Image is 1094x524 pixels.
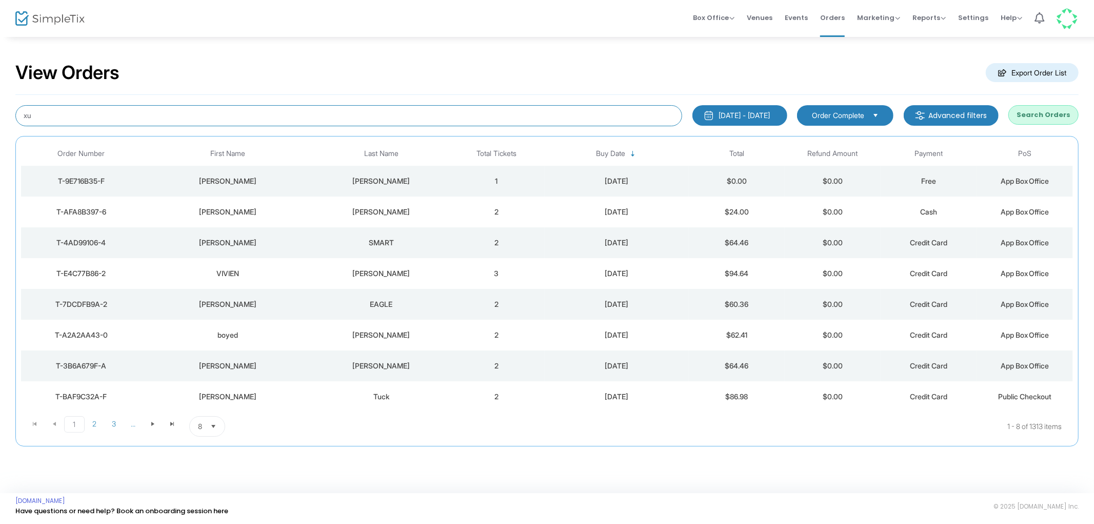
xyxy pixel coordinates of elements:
div: T-E4C77B86-2 [24,268,138,279]
div: T-AFA8B397-6 [24,207,138,217]
button: Select [206,417,221,436]
td: 2 [448,197,544,227]
td: $86.98 [689,381,785,412]
div: T-A2A2AA43-0 [24,330,138,340]
m-button: Advanced filters [904,105,999,126]
div: SMART [316,238,446,248]
h2: View Orders [15,62,120,84]
td: $62.41 [689,320,785,351]
div: JAMES [316,268,446,279]
td: $0.00 [785,351,881,381]
span: Free [921,177,936,185]
button: [DATE] - [DATE] [692,105,787,126]
td: $64.46 [689,351,785,381]
div: 8/24/2025 [547,361,686,371]
th: Refund Amount [785,142,881,166]
button: Select [868,110,883,121]
span: Payment [914,149,943,158]
div: T-BAF9C32A-F [24,392,138,402]
kendo-pager-info: 1 - 8 of 1313 items [327,416,1062,437]
div: Turner [316,176,446,186]
td: 2 [448,320,544,351]
div: 8/24/2025 [547,330,686,340]
img: monthly [704,110,714,121]
a: Have questions or need help? Book an onboarding session here [15,506,228,516]
span: 8 [198,421,202,432]
span: Credit Card [910,361,947,370]
span: App Box Office [1001,238,1049,247]
td: $0.00 [785,381,881,412]
div: T-4AD99106-4 [24,238,138,248]
td: $60.36 [689,289,785,320]
span: App Box Office [1001,361,1049,370]
a: [DOMAIN_NAME] [15,497,65,505]
td: $0.00 [785,166,881,197]
span: Credit Card [910,238,947,247]
th: Total [689,142,785,166]
span: Venues [747,5,772,31]
div: ANDREW G [144,238,311,248]
td: 2 [448,351,544,381]
span: Credit Card [910,331,947,339]
div: john [144,207,311,217]
span: Page 4 [124,416,143,432]
span: Box Office [693,13,734,23]
div: CONOVER [316,361,446,371]
div: EAGLE [316,299,446,309]
div: Julia [144,176,311,186]
div: [DATE] - [DATE] [719,110,770,121]
div: 8/24/2025 [547,238,686,248]
div: Tuck [316,392,446,402]
input: Search by name, email, phone, order number, ip address, or last 4 digits of card [15,105,682,126]
span: Credit Card [910,269,947,278]
div: HENRY S [144,361,311,371]
td: $64.46 [689,227,785,258]
span: Settings [958,5,988,31]
span: Credit Card [910,392,947,401]
div: 8/24/2025 [547,207,686,217]
span: Orders [820,5,845,31]
span: Marketing [857,13,900,23]
span: Page 1 [64,416,85,433]
span: Sortable [629,150,637,158]
div: T-9E716B35-F [24,176,138,186]
th: Total Tickets [448,142,544,166]
td: $0.00 [785,320,881,351]
div: boyed [144,330,311,340]
div: 8/24/2025 [547,268,686,279]
td: 1 [448,166,544,197]
td: 3 [448,258,544,289]
span: Go to the next page [143,416,163,432]
span: Page 3 [104,416,124,432]
span: Order Number [57,149,105,158]
span: App Box Office [1001,207,1049,216]
div: Data table [21,142,1073,412]
span: Order Complete [812,110,864,121]
span: App Box Office [1001,269,1049,278]
div: 8/24/2025 [547,299,686,309]
div: T-7DCDFB9A-2 [24,299,138,309]
div: James [144,392,311,402]
td: 2 [448,289,544,320]
span: Help [1001,13,1022,23]
td: $0.00 [689,166,785,197]
div: T-3B6A679F-A [24,361,138,371]
div: 8/24/2025 [547,392,686,402]
td: 2 [448,227,544,258]
div: VIVIEN [144,268,311,279]
span: Page 2 [85,416,104,432]
span: Buy Date [596,149,625,158]
td: $94.64 [689,258,785,289]
span: Credit Card [910,300,947,308]
td: $0.00 [785,227,881,258]
td: $0.00 [785,289,881,320]
span: Go to the last page [168,420,176,428]
span: PoS [1018,149,1031,158]
td: $0.00 [785,197,881,227]
div: PHILIP KEITH [144,299,311,309]
span: App Box Office [1001,177,1049,185]
span: © 2025 [DOMAIN_NAME] Inc. [993,502,1079,511]
img: filter [915,110,925,121]
div: byrum [316,207,446,217]
span: First Name [210,149,245,158]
